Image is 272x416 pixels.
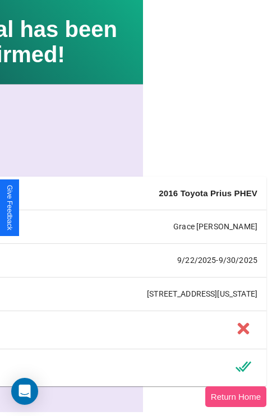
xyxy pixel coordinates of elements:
td: 9 / 22 / 2025 - 9 / 30 / 2025 [60,244,266,278]
div: Open Intercom Messenger [11,378,38,405]
td: [STREET_ADDRESS][US_STATE] [60,278,266,311]
button: Return Home [205,386,266,407]
h4: 2016 Toyota Prius PHEV [69,187,257,199]
td: Grace [PERSON_NAME] [60,210,266,244]
div: Give Feedback [6,185,13,230]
